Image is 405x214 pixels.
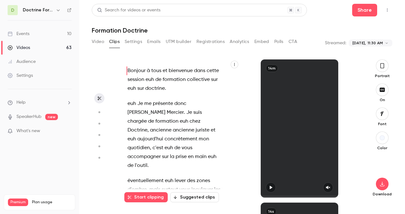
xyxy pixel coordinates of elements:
[175,176,186,185] span: lever
[8,45,30,51] div: Videos
[190,117,201,126] span: chez
[153,99,173,108] span: présente
[155,75,161,84] span: de
[165,176,173,185] span: euh
[325,40,346,46] p: Streamed:
[128,66,146,75] span: Bonjour
[16,99,26,106] span: Help
[144,99,152,108] span: me
[382,5,392,15] button: Top Bar Actions
[16,128,40,134] span: What's new
[180,117,188,126] span: euh
[8,199,28,206] span: Premium
[128,126,147,135] span: Doctrine
[128,117,147,126] span: chargée
[170,192,219,202] button: Suggested clips
[195,152,207,161] span: main
[289,37,297,47] button: CTA
[176,152,187,161] span: prise
[125,37,142,47] button: Settings
[137,84,144,93] span: sur
[16,113,41,120] a: SpeakerHub
[187,75,210,84] span: collective
[163,75,186,84] span: formation
[128,176,164,185] span: éventuellement
[135,161,147,170] span: l'outil
[147,66,150,75] span: à
[124,192,168,202] button: Start clipping
[64,128,72,134] iframe: Noticeable Trigger
[162,185,178,194] span: surtout
[155,117,178,126] span: formation
[179,185,190,194] span: vous
[151,66,161,75] span: tous
[45,114,58,120] span: new
[199,135,209,144] span: mon
[128,84,136,93] span: euh
[188,152,194,161] span: en
[23,7,53,13] h6: Doctrine Formation Corporate
[97,7,160,14] div: Search for videos or events
[274,37,283,47] button: Polls
[11,7,14,14] span: D
[191,185,213,194] span: inculquer
[266,64,278,72] div: 14m
[137,99,143,108] span: Je
[372,145,392,150] p: Color
[8,99,72,106] li: help-dropdown-opener
[147,126,149,135] span: ,
[196,126,209,135] span: juriste
[165,84,166,93] span: .
[128,75,144,84] span: session
[147,37,160,47] button: Emails
[372,73,392,78] p: Portrait
[128,185,147,194] span: d'ombre
[208,152,216,161] span: euh
[92,27,392,34] h1: Formation Doctrine
[128,99,136,108] span: euh
[8,58,36,65] div: Audience
[167,108,184,117] span: Mercier
[149,185,160,194] span: mais
[128,144,150,152] span: quotidien
[32,200,71,205] span: Plan usage
[128,152,161,161] span: accompagner
[173,126,194,135] span: ancienne
[182,144,192,152] span: vous
[196,37,225,47] button: Registrations
[162,152,169,161] span: sur
[211,126,215,135] span: et
[146,75,154,84] span: euh
[372,121,392,126] p: Font
[137,135,163,144] span: aujourd'hui
[186,108,192,117] span: Je
[196,176,210,185] span: zones
[147,161,149,170] span: .
[184,108,185,117] span: .
[92,37,104,47] button: Video
[128,161,134,170] span: de
[211,75,218,84] span: sur
[352,4,377,16] button: Share
[163,66,167,75] span: et
[150,126,171,135] span: ancienne
[166,37,191,47] button: UTM builder
[128,135,136,144] span: euh
[368,40,383,46] span: 11:30 AM
[109,37,120,47] button: Clips
[147,185,148,194] span: ,
[174,144,180,152] span: de
[165,144,173,152] span: euh
[193,108,202,117] span: suis
[128,108,165,117] span: [PERSON_NAME]
[174,99,186,108] span: donc
[187,176,195,185] span: des
[169,66,193,75] span: bienvenue
[148,117,154,126] span: de
[8,72,33,79] div: Settings
[372,192,392,197] p: Download
[145,84,165,93] span: doctrine
[150,144,151,152] span: ,
[254,37,269,47] button: Embed
[170,152,174,161] span: la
